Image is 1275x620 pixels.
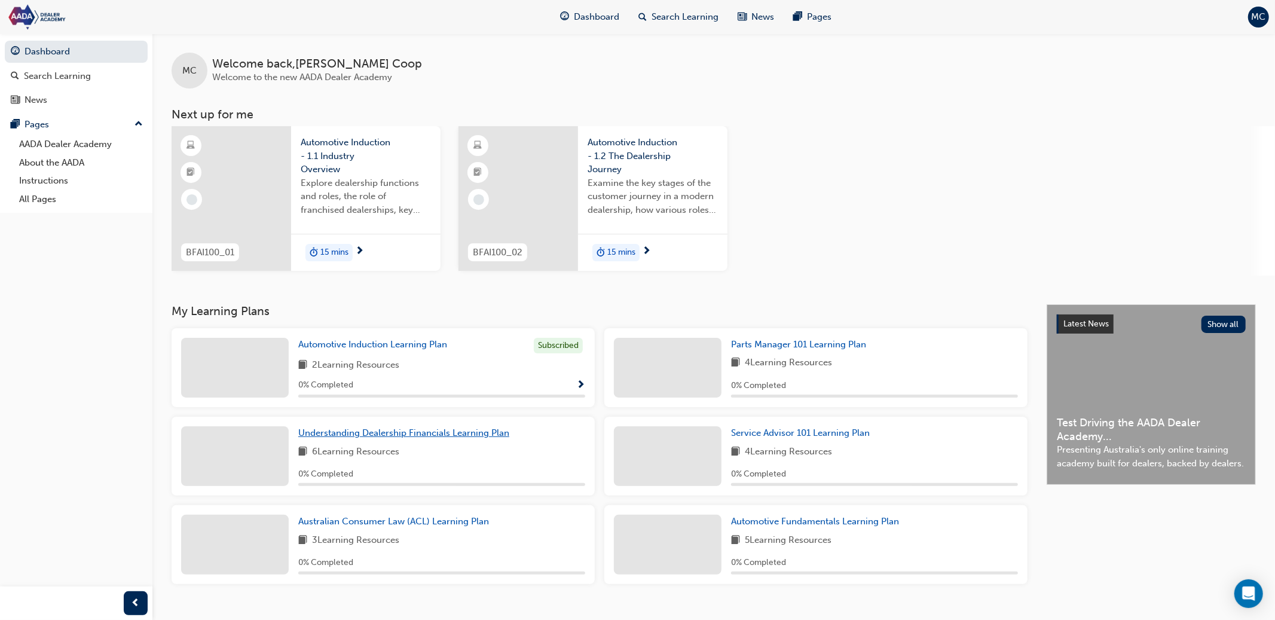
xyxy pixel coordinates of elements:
[560,10,569,25] span: guage-icon
[551,5,629,29] a: guage-iconDashboard
[5,114,148,136] button: Pages
[152,108,1275,121] h3: Next up for me
[1047,304,1256,485] a: Latest NewsShow allTest Driving the AADA Dealer Academy...Presenting Australia's only online trai...
[6,4,143,30] img: Trak
[534,338,583,354] div: Subscribed
[728,5,784,29] a: news-iconNews
[588,176,718,217] span: Examine the key stages of the customer journey in a modern dealership, how various roles and depa...
[186,246,234,259] span: BFAI100_01
[1057,416,1246,443] span: Test Driving the AADA Dealer Academy...
[731,556,786,570] span: 0 % Completed
[458,126,727,271] a: BFAI100_02Automotive Induction - 1.2 The Dealership JourneyExamine the key stages of the customer...
[14,154,148,172] a: About the AADA
[745,445,832,460] span: 4 Learning Resources
[172,304,1028,318] h3: My Learning Plans
[5,89,148,111] a: News
[301,136,431,176] span: Automotive Induction - 1.1 Industry Overview
[731,445,740,460] span: book-icon
[1252,10,1266,24] span: MC
[310,245,318,261] span: duration-icon
[25,118,49,132] div: Pages
[134,117,143,132] span: up-icon
[751,10,774,24] span: News
[597,245,605,261] span: duration-icon
[298,378,353,392] span: 0 % Completed
[187,138,195,154] span: learningResourceType_ELEARNING-icon
[14,190,148,209] a: All Pages
[298,445,307,460] span: book-icon
[186,194,197,205] span: learningRecordVerb_NONE-icon
[731,468,786,481] span: 0 % Completed
[187,165,195,181] span: booktick-icon
[298,339,447,350] span: Automotive Induction Learning Plan
[24,69,91,83] div: Search Learning
[298,516,489,527] span: Australian Consumer Law (ACL) Learning Plan
[1201,316,1246,333] button: Show all
[731,516,899,527] span: Automotive Fundamentals Learning Plan
[298,556,353,570] span: 0 % Completed
[745,533,831,548] span: 5 Learning Resources
[474,165,482,181] span: booktick-icon
[731,338,871,352] a: Parts Manager 101 Learning Plan
[629,5,728,29] a: search-iconSearch Learning
[745,356,832,371] span: 4 Learning Resources
[298,533,307,548] span: book-icon
[14,135,148,154] a: AADA Dealer Academy
[784,5,841,29] a: pages-iconPages
[574,10,619,24] span: Dashboard
[731,427,870,438] span: Service Advisor 101 Learning Plan
[298,515,494,529] a: Australian Consumer Law (ACL) Learning Plan
[298,427,509,438] span: Understanding Dealership Financials Learning Plan
[132,596,140,611] span: prev-icon
[172,126,441,271] a: BFAI100_01Automotive Induction - 1.1 Industry OverviewExplore dealership functions and roles, the...
[807,10,831,24] span: Pages
[576,380,585,391] span: Show Progress
[576,378,585,393] button: Show Progress
[1248,7,1269,28] button: MC
[312,445,399,460] span: 6 Learning Resources
[731,426,875,440] a: Service Advisor 101 Learning Plan
[1234,579,1263,608] div: Open Intercom Messenger
[355,246,364,257] span: next-icon
[1063,319,1109,329] span: Latest News
[473,246,522,259] span: BFAI100_02
[731,379,786,393] span: 0 % Completed
[182,64,197,78] span: MC
[473,194,484,205] span: learningRecordVerb_NONE-icon
[731,533,740,548] span: book-icon
[1057,443,1246,470] span: Presenting Australia's only online training academy built for dealers, backed by dealers.
[5,41,148,63] a: Dashboard
[298,468,353,481] span: 0 % Completed
[312,533,399,548] span: 3 Learning Resources
[11,95,20,106] span: news-icon
[731,339,866,350] span: Parts Manager 101 Learning Plan
[14,172,148,190] a: Instructions
[793,10,802,25] span: pages-icon
[5,65,148,87] a: Search Learning
[212,72,392,83] span: Welcome to the new AADA Dealer Academy
[312,358,399,373] span: 2 Learning Resources
[731,515,904,529] a: Automotive Fundamentals Learning Plan
[320,246,348,259] span: 15 mins
[731,356,740,371] span: book-icon
[298,426,514,440] a: Understanding Dealership Financials Learning Plan
[607,246,635,259] span: 15 mins
[5,38,148,114] button: DashboardSearch LearningNews
[588,136,718,176] span: Automotive Induction - 1.2 The Dealership Journey
[212,57,422,71] span: Welcome back , [PERSON_NAME] Coop
[474,138,482,154] span: learningResourceType_ELEARNING-icon
[1057,314,1246,334] a: Latest NewsShow all
[11,47,20,57] span: guage-icon
[301,176,431,217] span: Explore dealership functions and roles, the role of franchised dealerships, key industry players,...
[638,10,647,25] span: search-icon
[298,338,452,352] a: Automotive Induction Learning Plan
[642,246,651,257] span: next-icon
[11,120,20,130] span: pages-icon
[738,10,747,25] span: news-icon
[25,93,47,107] div: News
[11,71,19,82] span: search-icon
[298,358,307,373] span: book-icon
[652,10,718,24] span: Search Learning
